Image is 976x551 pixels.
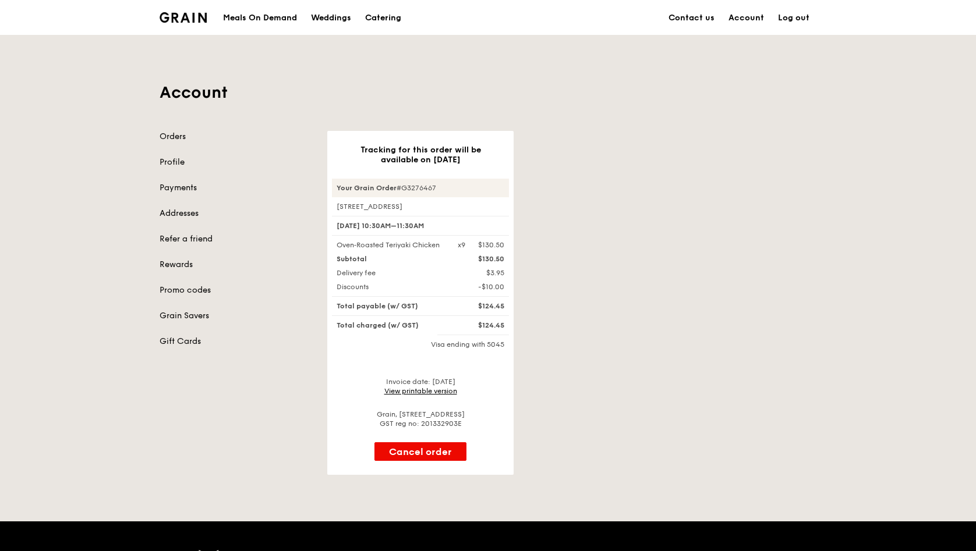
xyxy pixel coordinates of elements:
[160,310,313,322] a: Grain Savers
[332,410,509,428] div: Grain, [STREET_ADDRESS] GST reg no: 201332903E
[311,1,351,35] div: Weddings
[330,321,451,330] div: Total charged (w/ GST)
[160,233,313,245] a: Refer a friend
[365,1,401,35] div: Catering
[330,240,451,250] div: Oven‑Roasted Teriyaki Chicken
[374,442,466,461] button: Cancel order
[337,302,418,310] span: Total payable (w/ GST)
[160,82,816,103] h1: Account
[384,387,457,395] a: View printable version
[722,1,771,35] a: Account
[451,301,511,311] div: $124.45
[223,1,297,35] div: Meals On Demand
[332,377,509,396] div: Invoice date: [DATE]
[332,179,509,197] div: #G3276467
[330,268,451,278] div: Delivery fee
[330,282,451,292] div: Discounts
[330,254,451,264] div: Subtotal
[160,336,313,347] a: Gift Cards
[332,202,509,211] div: [STREET_ADDRESS]
[160,131,313,143] a: Orders
[458,240,465,250] div: x9
[332,216,509,236] div: [DATE] 10:30AM–11:30AM
[160,208,313,219] a: Addresses
[358,1,408,35] a: Catering
[160,182,313,194] a: Payments
[771,1,816,35] a: Log out
[160,285,313,296] a: Promo codes
[304,1,358,35] a: Weddings
[160,157,313,168] a: Profile
[332,340,509,349] div: Visa ending with 5045
[451,282,511,292] div: -$10.00
[451,268,511,278] div: $3.95
[451,321,511,330] div: $124.45
[451,254,511,264] div: $130.50
[478,240,504,250] div: $130.50
[662,1,722,35] a: Contact us
[160,259,313,271] a: Rewards
[160,12,207,23] img: Grain
[346,145,495,165] h3: Tracking for this order will be available on [DATE]
[337,184,397,192] strong: Your Grain Order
